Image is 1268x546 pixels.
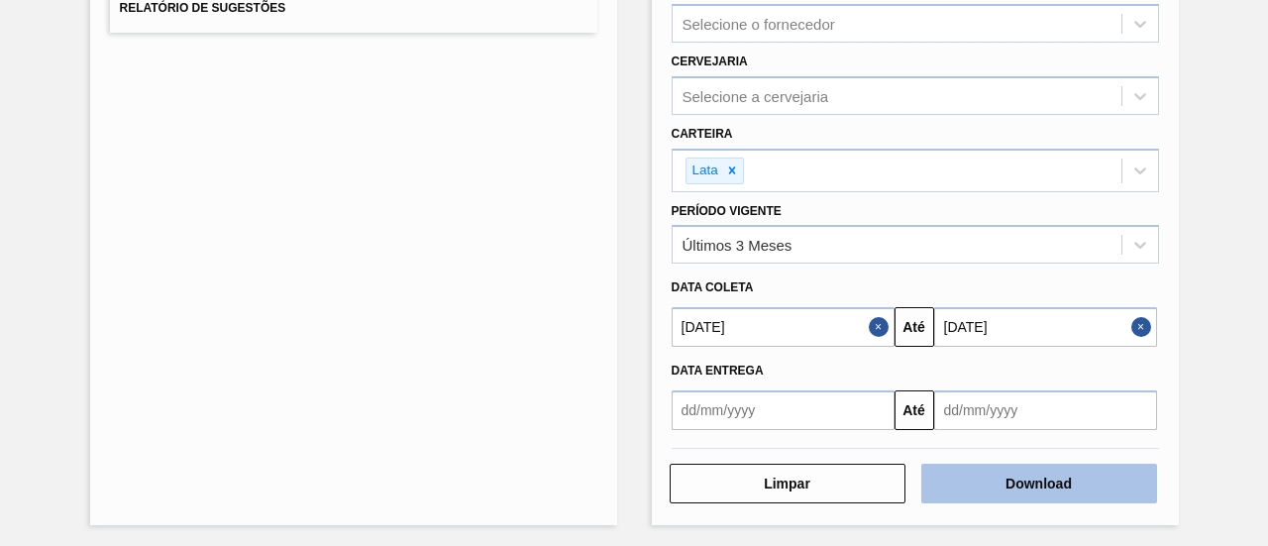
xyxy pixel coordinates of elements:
button: Close [1131,307,1157,347]
label: Período Vigente [672,204,782,218]
div: Lata [687,159,721,183]
div: Selecione o fornecedor [683,16,835,33]
button: Download [921,464,1157,503]
span: Data coleta [672,280,754,294]
button: Até [895,390,934,430]
input: dd/mm/yyyy [672,390,895,430]
label: Carteira [672,127,733,141]
span: Data entrega [672,364,764,378]
label: Cervejaria [672,55,748,68]
div: Selecione a cervejaria [683,87,829,104]
input: dd/mm/yyyy [672,307,895,347]
div: Últimos 3 Meses [683,237,792,254]
input: dd/mm/yyyy [934,307,1157,347]
button: Até [895,307,934,347]
button: Close [869,307,895,347]
span: Relatório de Sugestões [120,1,286,15]
input: dd/mm/yyyy [934,390,1157,430]
button: Limpar [670,464,905,503]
